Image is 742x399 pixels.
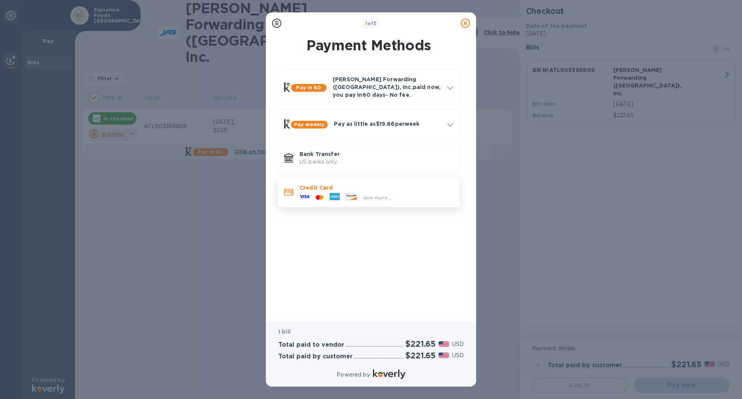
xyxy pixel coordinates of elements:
[405,351,436,360] h2: $221.65
[365,21,367,26] span: 1
[452,340,464,348] p: USD
[300,184,453,192] p: Credit Card
[294,122,325,127] b: Pay weekly
[300,158,453,166] p: US banks only.
[337,371,369,379] p: Powered by
[296,85,321,91] b: Pay in 60
[276,37,461,53] h1: Payment Methods
[363,195,391,200] span: and more...
[333,75,441,99] p: [PERSON_NAME] Forwarding ([GEOGRAPHIC_DATA]), Inc. paid now, you pay in 60 days - No fee.
[278,353,353,360] h3: Total paid by customer
[278,341,344,349] h3: Total paid to vendor
[300,150,453,158] p: Bank Transfer
[334,120,441,128] p: Pay as little as $19.86 per week
[405,339,436,349] h2: $221.65
[439,341,449,347] img: USD
[278,329,291,335] b: 1 bill
[373,370,405,379] img: Logo
[439,353,449,358] img: USD
[452,351,464,360] p: USD
[365,21,377,26] b: of 3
